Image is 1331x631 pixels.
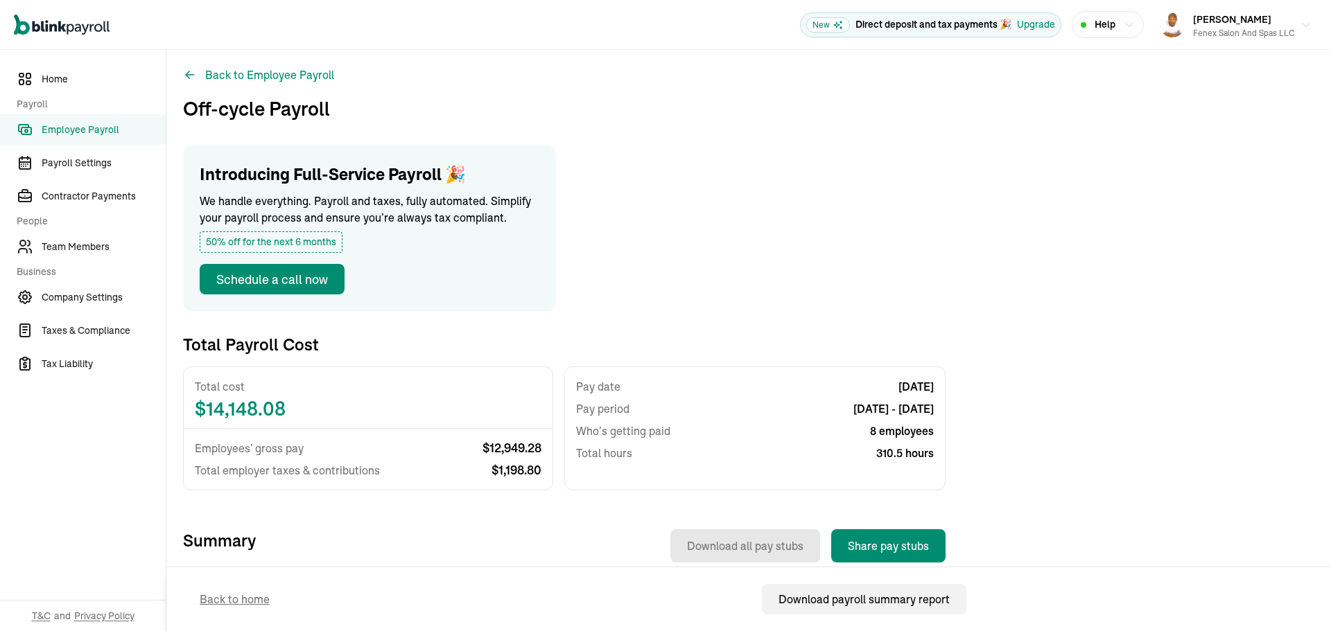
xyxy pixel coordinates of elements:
[1095,17,1115,32] span: Help
[42,72,166,87] span: Home
[42,240,166,254] span: Team Members
[200,193,539,226] p: We handle everything. Payroll and taxes, fully automated. Simplify your payroll process and ensur...
[1017,17,1055,32] button: Upgrade
[1072,11,1144,38] button: Help
[42,156,166,170] span: Payroll Settings
[876,445,934,461] span: 310.5 hours
[195,378,541,395] span: Total cost
[853,400,934,417] span: [DATE] - [DATE]
[74,609,134,623] span: Privacy Policy
[42,290,166,305] span: Company Settings
[576,378,620,395] span: Pay date
[216,270,328,289] div: Schedule a call now
[855,17,1011,32] p: Direct deposit and tax payments 🎉
[14,5,110,45] nav: Global
[183,584,286,614] button: Back to home
[576,400,629,417] span: Pay period
[42,323,166,338] span: Taxes & Compliance
[200,231,342,253] span: 50% off for the next 6 months
[806,17,850,33] span: New
[778,591,950,607] div: Download payroll summary report
[200,162,539,187] h1: Introducing Full-Service Payroll 🎉
[762,584,966,614] button: Download payroll summary report
[183,529,256,562] h3: Summary
[183,66,334,83] button: Back to Employee Payroll
[17,265,157,279] span: Business
[42,123,166,137] span: Employee Payroll
[42,357,166,371] span: Tax Liability
[32,609,51,623] span: T&C
[195,440,304,456] span: Employees’ gross pay
[482,440,541,456] span: $ 12,949.28
[670,529,820,562] button: Download all pay stubs
[1193,13,1271,26] span: [PERSON_NAME]
[1193,27,1295,39] div: Fenex Salon and Spas LLC
[576,423,670,439] span: Who’s getting paid
[183,333,319,355] h3: Total Payroll Cost
[17,214,157,229] span: People
[1154,8,1317,42] button: [PERSON_NAME]Fenex Salon and Spas LLC
[831,529,946,562] button: Share pay stubs
[491,462,541,479] span: $ 1,198.80
[17,97,157,112] span: Payroll
[1262,565,1331,631] iframe: Chat Widget
[200,264,345,294] button: Schedule a call now
[42,189,166,204] span: Contractor Payments
[183,94,1314,123] h3: Off-cycle Payroll
[195,462,380,479] span: Total employer taxes & contributions
[870,423,934,439] span: 8 employees
[576,445,632,461] span: Total hours
[898,378,934,395] span: [DATE]
[195,400,541,417] span: $ 14,148.08
[200,591,270,607] span: Back to home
